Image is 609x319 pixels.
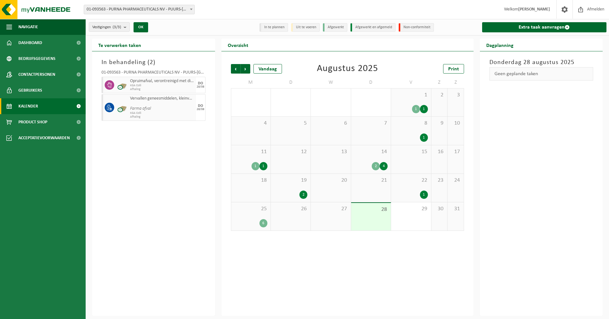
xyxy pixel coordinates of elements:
[113,25,121,29] count: (3/3)
[252,162,259,170] div: 1
[274,205,307,212] span: 26
[314,148,347,155] span: 13
[451,177,460,184] span: 24
[231,64,240,74] span: Vorige
[130,96,194,101] span: Vervallen geneesmiddelen, kleinverpakking, niet gevaarlijk (huishoudelijk)
[130,79,194,84] span: Opruimafval, verontreinigd met diverse gevaarlijke afvalstoffen
[420,105,428,113] div: 1
[271,77,311,88] td: D
[394,177,428,184] span: 22
[412,105,420,113] div: 1
[18,114,47,130] span: Product Shop
[354,148,388,155] span: 14
[259,162,267,170] div: 1
[489,67,593,81] div: Geen geplande taken
[18,98,38,114] span: Kalender
[197,85,204,88] div: 28/08
[234,205,267,212] span: 25
[354,177,388,184] span: 21
[311,77,351,88] td: W
[351,77,391,88] td: D
[451,120,460,127] span: 10
[18,35,42,51] span: Dashboard
[518,7,550,12] strong: [PERSON_NAME]
[443,64,464,74] a: Print
[117,80,127,90] img: PB-CU
[399,23,434,32] li: Non-conformiteit
[259,219,267,227] div: 6
[134,22,148,32] button: OK
[259,23,288,32] li: In te plannen
[274,120,307,127] span: 5
[130,88,194,91] span: Afhaling
[391,77,431,88] td: V
[480,39,520,51] h2: Dagplanning
[394,120,428,127] span: 8
[274,148,307,155] span: 12
[18,130,70,146] span: Acceptatievoorwaarden
[394,205,428,212] span: 29
[101,70,206,77] div: 01-093563 - PURNA PHARMACEUTICALS NV - PUURS-[GEOGRAPHIC_DATA]
[18,19,38,35] span: Navigatie
[451,205,460,212] span: 31
[354,120,388,127] span: 7
[314,120,347,127] span: 6
[150,59,153,66] span: 2
[18,51,56,67] span: Bedrijfsgegevens
[489,58,593,67] h3: Donderdag 28 augustus 2025
[221,39,255,51] h2: Overzicht
[130,115,194,119] span: Afhaling
[101,58,206,67] h3: In behandeling ( )
[431,77,448,88] td: Z
[84,5,195,14] span: 01-093563 - PURNA PHARMACEUTICALS NV - PUURS-SINT-AMANDS
[299,191,307,199] div: 2
[448,67,459,72] span: Print
[394,92,428,99] span: 1
[92,39,147,51] h2: Te verwerken taken
[448,77,464,88] td: Z
[435,177,444,184] span: 23
[18,82,42,98] span: Gebruikers
[234,148,267,155] span: 11
[234,177,267,184] span: 18
[451,92,460,99] span: 3
[314,177,347,184] span: 20
[117,103,127,112] img: PB-CU
[18,67,55,82] span: Contactpersonen
[291,23,320,32] li: Uit te voeren
[317,64,378,74] div: Augustus 2025
[274,177,307,184] span: 19
[482,22,607,32] a: Extra taak aanvragen
[241,64,250,74] span: Volgende
[372,162,380,170] div: 2
[234,120,267,127] span: 4
[130,111,194,115] span: KGA Colli
[451,148,460,155] span: 17
[435,92,444,99] span: 2
[435,148,444,155] span: 16
[130,84,194,88] span: KGA Colli
[198,81,203,85] div: DO
[350,23,396,32] li: Afgewerkt en afgemeld
[394,148,428,155] span: 15
[84,5,194,14] span: 01-093563 - PURNA PHARMACEUTICALS NV - PUURS-SINT-AMANDS
[435,205,444,212] span: 30
[435,120,444,127] span: 9
[420,191,428,199] div: 1
[92,23,121,32] span: Vestigingen
[198,104,203,108] div: DO
[253,64,282,74] div: Vandaag
[323,23,347,32] li: Afgewerkt
[130,106,151,111] i: Farma afval
[231,77,271,88] td: M
[89,22,130,32] button: Vestigingen(3/3)
[197,108,204,111] div: 28/08
[380,162,388,170] div: 4
[314,205,347,212] span: 27
[354,206,388,213] span: 28
[420,133,428,142] div: 1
